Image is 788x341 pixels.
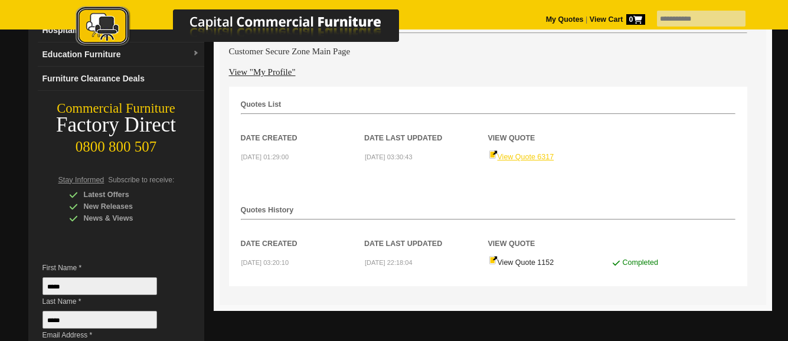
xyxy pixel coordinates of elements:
[546,15,584,24] a: My Quotes
[108,176,174,184] span: Subscribe to receive:
[365,259,413,266] small: [DATE] 22:18:04
[489,153,554,161] a: View Quote 6317
[42,296,175,307] span: Last Name *
[42,262,175,274] span: First Name *
[488,114,612,144] th: View Quote
[626,14,645,25] span: 0
[241,220,365,250] th: Date Created
[58,176,104,184] span: Stay Informed
[364,220,488,250] th: Date Last Updated
[489,255,498,265] img: Quote-icon
[28,100,204,117] div: Commercial Furniture
[38,67,204,91] a: Furniture Clearance Deals
[229,67,296,77] a: View "My Profile"
[42,311,157,329] input: Last Name *
[241,153,289,160] small: [DATE] 01:29:00
[241,114,365,144] th: Date Created
[489,258,554,267] a: View Quote 1152
[229,45,747,57] h4: Customer Secure Zone Main Page
[38,18,204,42] a: Hospitality Furnituredropdown
[69,189,181,201] div: Latest Offers
[364,114,488,144] th: Date Last Updated
[488,220,612,250] th: View Quote
[587,15,645,24] a: View Cart0
[622,258,658,267] span: Completed
[42,277,157,295] input: First Name *
[38,42,204,67] a: Education Furnituredropdown
[28,133,204,155] div: 0800 800 507
[241,100,282,109] strong: Quotes List
[43,6,456,49] img: Capital Commercial Furniture Logo
[365,153,413,160] small: [DATE] 03:30:43
[43,6,456,53] a: Capital Commercial Furniture Logo
[489,150,498,159] img: Quote-icon
[241,259,289,266] small: [DATE] 03:20:10
[69,201,181,212] div: New Releases
[69,212,181,224] div: News & Views
[241,206,294,214] strong: Quotes History
[42,329,175,341] span: Email Address *
[28,117,204,133] div: Factory Direct
[590,15,645,24] strong: View Cart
